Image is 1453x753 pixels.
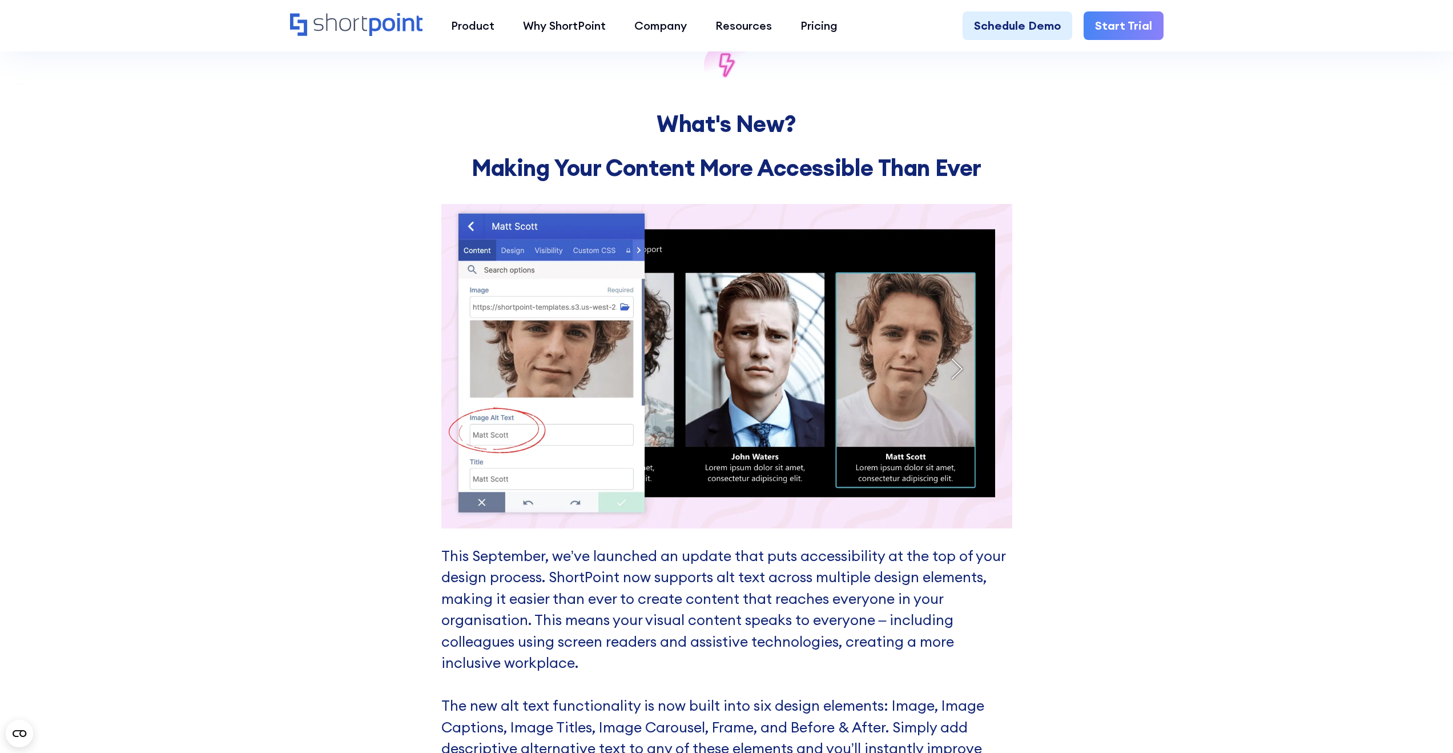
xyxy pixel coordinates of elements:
[715,17,772,34] div: Resources
[451,17,494,34] div: Product
[472,153,981,182] strong: Making Your Content More Accessible Than Ever
[800,17,838,34] div: Pricing
[963,11,1072,40] a: Schedule Demo
[437,11,509,40] a: Product
[701,11,786,40] a: Resources
[1084,11,1164,40] a: Start Trial
[657,109,796,138] strong: What's New?
[509,11,620,40] a: Why ShortPoint
[290,13,423,38] a: Home
[6,720,33,747] button: Open CMP widget
[786,11,852,40] a: Pricing
[523,17,606,34] div: Why ShortPoint
[620,11,701,40] a: Company
[1396,698,1453,753] iframe: Chat Widget
[634,17,687,34] div: Company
